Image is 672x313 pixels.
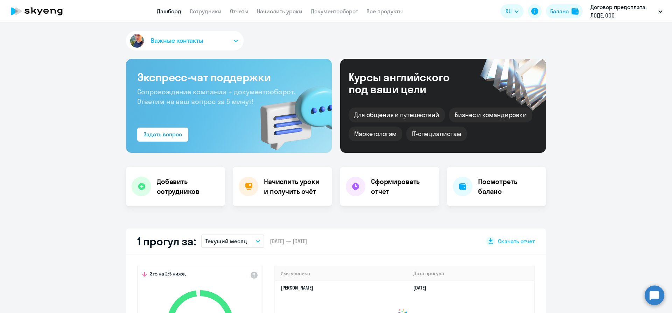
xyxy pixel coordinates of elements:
div: Маркетологам [349,127,402,141]
p: Договор предоплата, ЛОДЕ, ООО [590,3,656,20]
a: Дашборд [157,8,181,15]
a: Документооборот [311,8,358,15]
button: Важные контакты [126,31,244,50]
span: Это на 2% ниже, [150,271,186,279]
div: Курсы английского под ваши цели [349,71,468,95]
h3: Экспресс-чат поддержки [137,70,321,84]
div: IT-специалистам [406,127,467,141]
span: [DATE] — [DATE] [270,237,307,245]
div: Задать вопрос [143,130,182,138]
img: balance [572,8,579,15]
span: Важные контакты [151,36,203,45]
span: Сопровождение компании + документооборот. Ответим на ваш вопрос за 5 минут! [137,87,295,106]
button: Текущий месяц [201,234,264,248]
h4: Начислить уроки и получить счёт [264,177,325,196]
button: Договор предоплата, ЛОДЕ, ООО [587,3,666,20]
h4: Добавить сотрудников [157,177,219,196]
p: Текущий месяц [205,237,247,245]
a: Сотрудники [190,8,222,15]
a: [DATE] [413,285,432,291]
a: Начислить уроки [257,8,302,15]
h4: Посмотреть баланс [478,177,540,196]
a: [PERSON_NAME] [281,285,313,291]
img: avatar [129,33,145,49]
button: Балансbalance [546,4,583,18]
div: Бизнес и командировки [449,108,532,122]
a: Все продукты [366,8,403,15]
img: bg-img [250,74,332,153]
th: Имя ученика [275,266,408,281]
button: RU [500,4,524,18]
span: Скачать отчет [498,237,535,245]
div: Для общения и путешествий [349,108,445,122]
h4: Сформировать отчет [371,177,433,196]
a: Отчеты [230,8,248,15]
div: Баланс [550,7,569,15]
button: Задать вопрос [137,128,188,142]
th: Дата прогула [408,266,534,281]
span: RU [505,7,512,15]
h2: 1 прогул за: [137,234,196,248]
